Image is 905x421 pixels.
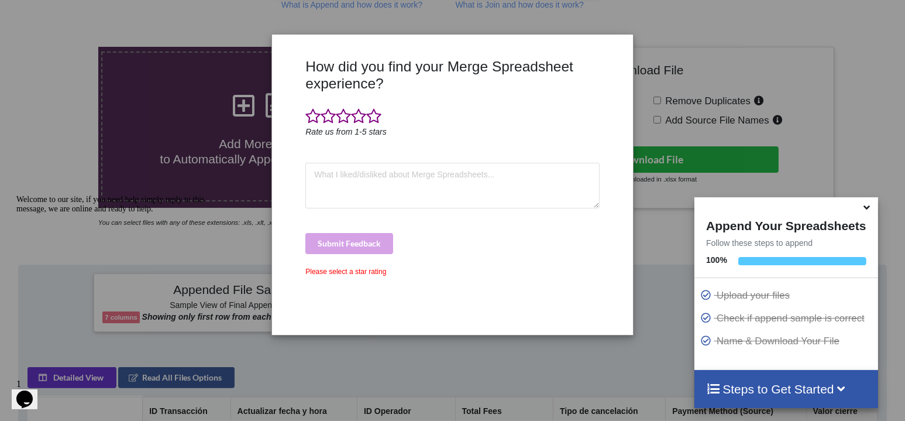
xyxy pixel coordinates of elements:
[700,334,875,348] p: Name & Download Your File
[12,190,222,368] iframe: chat widget
[700,288,875,303] p: Upload your files
[5,5,215,23] div: Welcome to our site, if you need help simply reply to this message, we are online and ready to help.
[305,58,599,93] h3: How did you find your Merge Spreadsheet experience?
[700,311,875,326] p: Check if append sample is correct
[12,374,49,409] iframe: chat widget
[305,127,387,136] i: Rate us from 1-5 stars
[694,237,878,249] p: Follow these steps to append
[706,382,866,396] h4: Steps to Get Started
[694,215,878,233] h4: Append Your Spreadsheets
[5,5,193,23] span: Welcome to our site, if you need help simply reply to this message, we are online and ready to help.
[706,255,727,265] b: 100 %
[305,266,599,277] div: Please select a star rating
